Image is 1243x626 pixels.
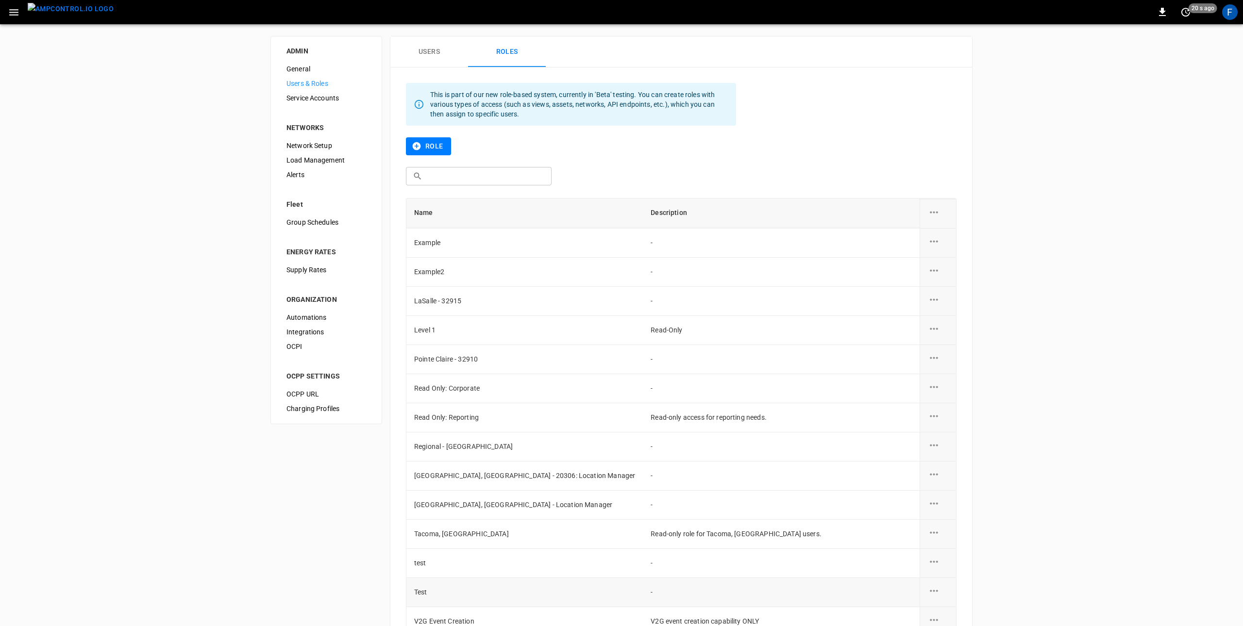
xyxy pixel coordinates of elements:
div: role action options [928,264,948,279]
div: ADMIN [286,46,366,56]
td: - [643,229,920,258]
td: Pointe Claire - 32910 [406,345,643,374]
div: role action options [928,556,948,570]
span: Service Accounts [286,93,366,103]
div: role action options [928,497,948,512]
div: ENERGY RATES [286,247,366,257]
td: [GEOGRAPHIC_DATA], [GEOGRAPHIC_DATA] - Location Manager [406,491,643,520]
div: role action options [928,323,948,337]
span: General [286,64,366,74]
td: - [643,461,920,491]
div: Supply Rates [279,263,374,277]
span: Network Setup [286,141,366,151]
div: role action options [928,294,948,308]
td: - [643,287,920,316]
th: Name [406,198,643,228]
div: Users & Roles [279,76,374,91]
td: Read Only: Corporate [406,374,643,403]
div: Service Accounts [279,91,374,105]
div: OCPI [279,339,374,354]
div: role action options [928,235,948,250]
div: This is part of our new role-based system, currently in 'Beta' testing. You can create roles with... [430,86,728,123]
span: Integrations [286,327,366,337]
div: General [279,62,374,76]
div: role action options [928,410,948,425]
div: role action options [928,352,948,366]
td: Read-Only [643,316,920,345]
td: - [643,578,920,607]
div: profile-icon [1222,4,1238,20]
div: Network Setup [279,138,374,153]
span: Users & Roles [286,79,366,89]
img: ampcontrol.io logo [28,3,114,15]
span: Alerts [286,170,366,180]
th: Description [643,198,920,228]
td: - [643,549,920,578]
td: test [406,549,643,578]
td: Example [406,229,643,258]
td: Example2 [406,258,643,287]
span: Load Management [286,155,366,165]
div: Charging Profiles [279,401,374,416]
div: role action options [928,468,948,483]
td: Read-only role for Tacoma, [GEOGRAPHIC_DATA] users. [643,520,920,549]
div: role action options [928,585,948,599]
td: - [643,374,920,403]
div: Integrations [279,325,374,339]
div: role action options [928,206,948,221]
button: set refresh interval [1178,4,1193,20]
div: role action options [928,439,948,454]
div: NETWORKS [286,123,366,132]
td: [GEOGRAPHIC_DATA], [GEOGRAPHIC_DATA] - 20306: Location Manager [406,461,643,491]
div: role action options [928,527,948,541]
div: Group Schedules [279,215,374,230]
div: Alerts [279,167,374,182]
span: Automations [286,313,366,323]
button: Role [406,137,451,155]
span: 20 s ago [1189,3,1217,13]
div: Fleet [286,199,366,209]
button: Users [390,36,468,67]
td: - [643,345,920,374]
td: LaSalle - 32915 [406,287,643,316]
div: ORGANIZATION [286,295,366,304]
td: Tacoma, [GEOGRAPHIC_DATA] [406,520,643,549]
td: - [643,258,920,287]
button: Roles [468,36,546,67]
span: Supply Rates [286,265,366,275]
div: role action options [928,381,948,395]
td: Read Only: Reporting [406,403,643,432]
td: - [643,491,920,520]
td: Test [406,578,643,607]
td: Read-only access for reporting needs. [643,403,920,432]
div: OCPP URL [279,387,374,401]
div: Load Management [279,153,374,167]
span: Charging Profiles [286,404,366,414]
span: OCPP URL [286,389,366,399]
div: Automations [279,310,374,325]
div: OCPP SETTINGS [286,371,366,381]
td: Regional - [GEOGRAPHIC_DATA] [406,432,643,461]
td: - [643,432,920,461]
span: Group Schedules [286,217,366,228]
span: OCPI [286,342,366,352]
td: Level 1 [406,316,643,345]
